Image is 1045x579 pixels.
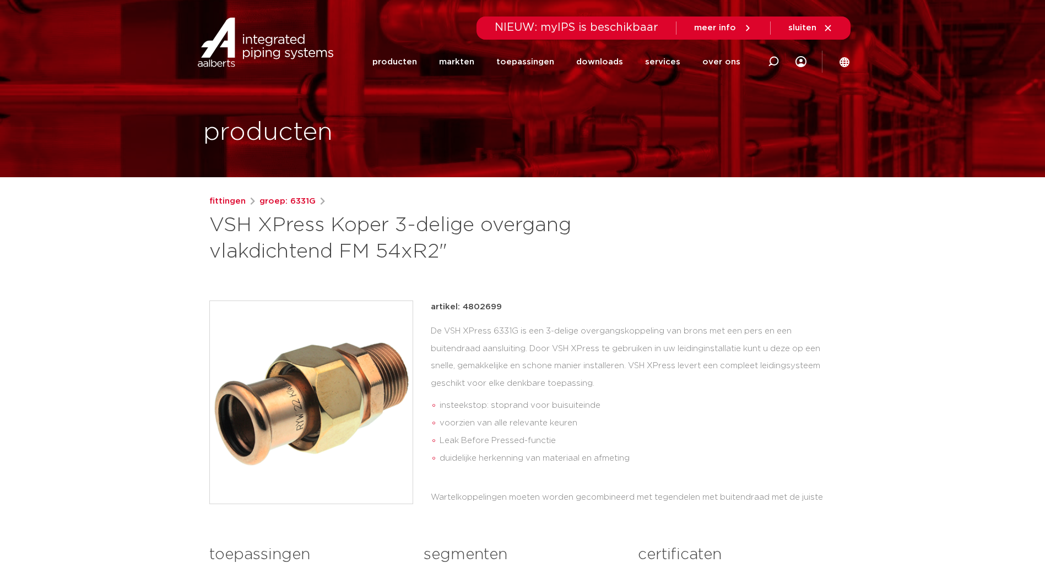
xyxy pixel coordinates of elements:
[694,24,736,32] span: meer info
[372,40,417,84] a: producten
[496,40,554,84] a: toepassingen
[209,544,407,566] h3: toepassingen
[259,195,316,208] a: groep: 6331G
[424,544,621,566] h3: segmenten
[439,40,474,84] a: markten
[431,301,502,314] p: artikel: 4802699
[576,40,623,84] a: downloads
[645,40,680,84] a: services
[638,544,836,566] h3: certificaten
[203,115,333,150] h1: producten
[795,40,806,84] div: my IPS
[440,432,836,450] li: Leak Before Pressed-functie
[440,414,836,432] li: voorzien van alle relevante keuren
[209,195,246,208] a: fittingen
[788,23,833,33] a: sluiten
[788,24,816,32] span: sluiten
[209,212,623,265] h1: VSH XPress Koper 3-delige overgang vlakdichtend FM 54xR2"
[440,397,836,414] li: insteekstop: stoprand voor buisuiteinde
[372,40,740,84] nav: Menu
[440,450,836,467] li: duidelijke herkenning van materiaal en afmeting
[210,301,413,504] img: Product Image for VSH XPress Koper 3-delige overgang vlakdichtend FM 54xR2"
[495,22,658,33] span: NIEUW: myIPS is beschikbaar
[694,23,752,33] a: meer info
[702,40,740,84] a: over ons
